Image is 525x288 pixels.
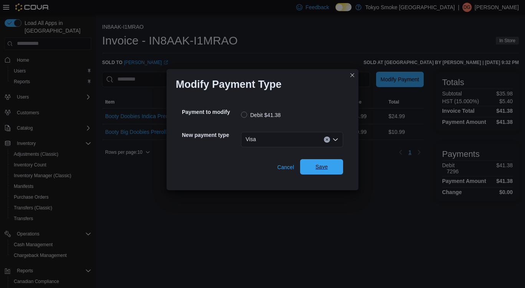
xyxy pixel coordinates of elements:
h5: New payment type [182,127,239,143]
span: Visa [246,135,256,144]
button: Closes this modal window [348,71,357,80]
input: Accessible screen reader label [259,135,260,144]
span: Cancel [277,163,294,171]
button: Save [300,159,343,174]
span: Save [315,163,328,171]
h1: Modify Payment Type [176,78,282,91]
button: Cancel [274,160,297,175]
label: Debit $41.38 [241,110,281,120]
button: Clear input [324,137,330,143]
h5: Payment to modify [182,104,239,120]
button: Open list of options [332,137,338,143]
